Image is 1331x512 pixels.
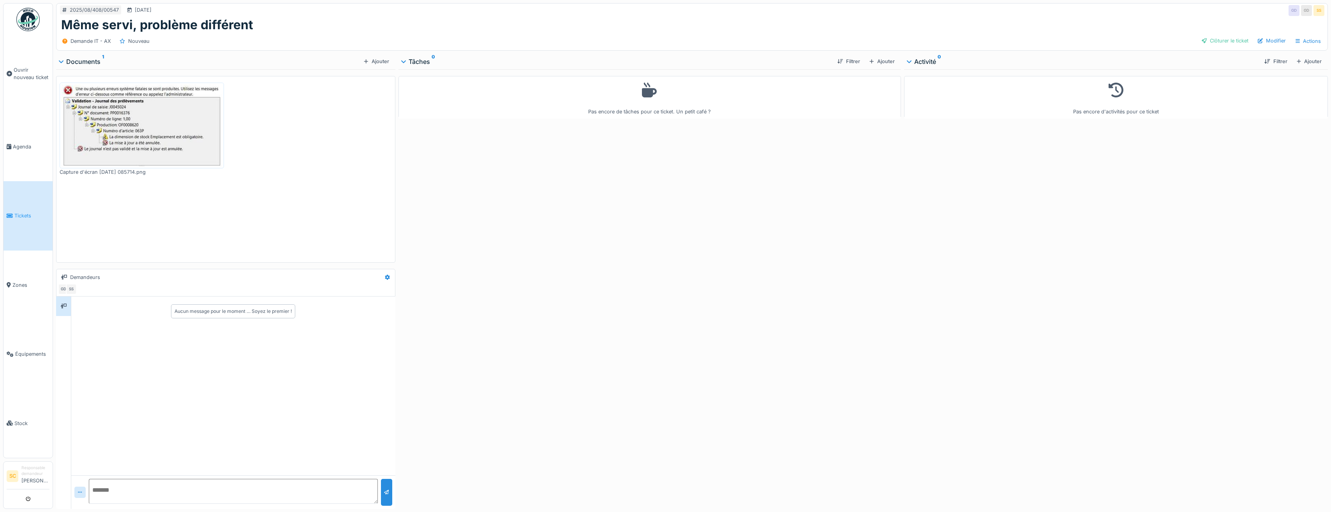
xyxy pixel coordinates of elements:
[61,18,253,32] h1: Même servi, problème différent
[102,57,104,66] sup: 1
[1255,35,1289,46] div: Modifier
[1301,5,1312,16] div: GD
[1294,56,1325,67] div: Ajouter
[175,308,292,315] div: Aucun message pour le moment … Soyez le premier !
[58,284,69,295] div: GD
[14,420,49,427] span: Stock
[71,37,111,45] div: Demande IT - AX
[135,6,152,14] div: [DATE]
[4,181,53,250] a: Tickets
[15,350,49,358] span: Équipements
[1289,5,1299,16] div: GD
[70,6,119,14] div: 2025/08/408/00547
[4,388,53,457] a: Stock
[7,465,49,489] a: SC Responsable demandeur[PERSON_NAME]
[13,143,49,150] span: Agenda
[4,320,53,388] a: Équipements
[1313,5,1324,16] div: SS
[12,281,49,289] span: Zones
[7,470,18,482] li: SC
[4,112,53,181] a: Agenda
[60,168,224,176] div: Capture d'écran [DATE] 085714.png
[66,284,77,295] div: SS
[4,251,53,320] a: Zones
[21,465,49,477] div: Responsable demandeur
[404,79,896,116] div: Pas encore de tâches pour ce ticket. Un petit café ?
[14,66,49,81] span: Ouvrir nouveau ticket
[866,56,897,67] div: Ajouter
[59,57,361,66] div: Documents
[21,465,49,487] li: [PERSON_NAME]
[14,212,49,219] span: Tickets
[4,35,53,112] a: Ouvrir nouveau ticket
[1292,35,1324,47] div: Actions
[909,79,1323,116] div: Pas encore d'activités pour ce ticket
[432,57,435,66] sup: 0
[907,57,1259,66] div: Activité
[1199,35,1252,46] div: Clôturer le ticket
[16,8,40,31] img: Badge_color-CXgf-gQk.svg
[361,56,392,67] div: Ajouter
[834,56,863,67] div: Filtrer
[938,57,941,66] sup: 0
[70,274,100,281] div: Demandeurs
[1261,56,1290,67] div: Filtrer
[402,57,831,66] div: Tâches
[62,85,222,166] img: 79npx2s77rwkupq59hrjcjekqhg9
[128,37,150,45] div: Nouveau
